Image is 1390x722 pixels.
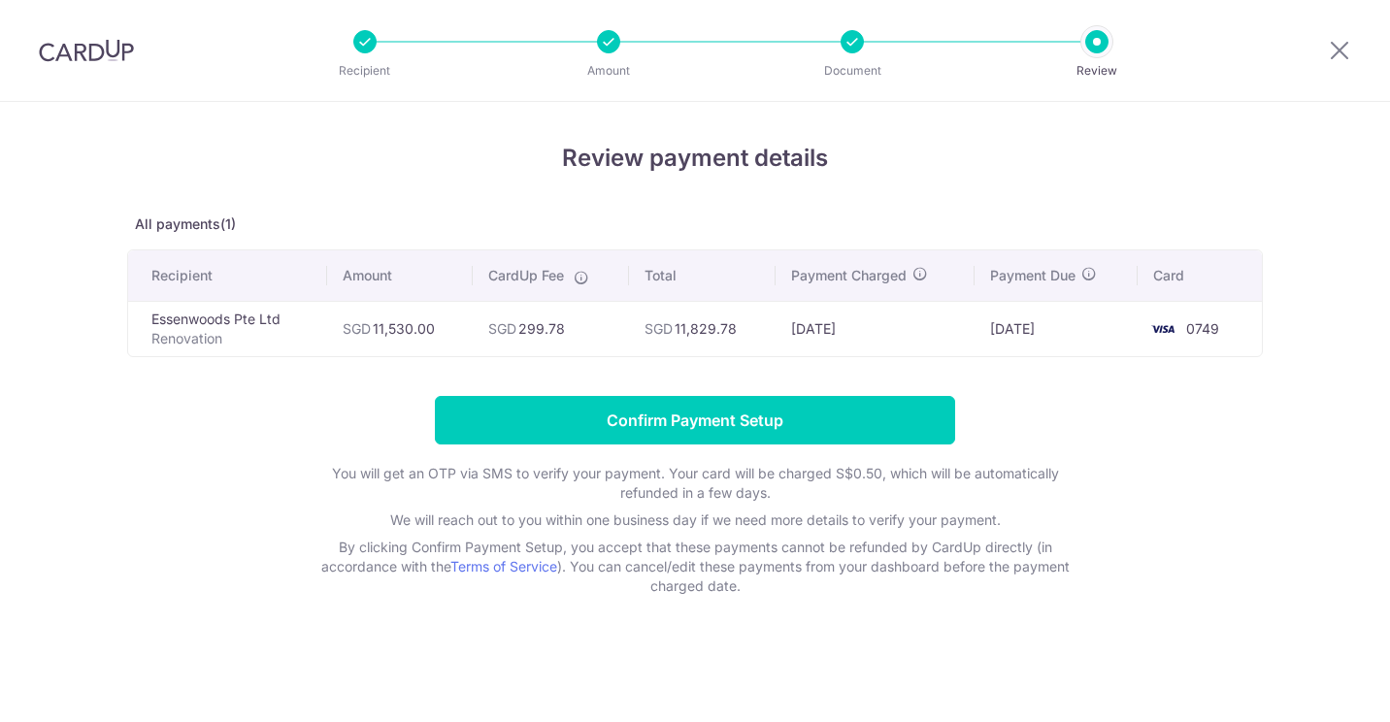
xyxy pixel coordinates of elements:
[629,250,775,301] th: Total
[307,464,1083,503] p: You will get an OTP via SMS to verify your payment. Your card will be charged S$0.50, which will ...
[1186,320,1219,337] span: 0749
[1266,664,1371,712] iframe: Opens a widget where you can find more information
[293,61,437,81] p: Recipient
[307,510,1083,530] p: We will reach out to you within one business day if we need more details to verify your payment.
[791,266,907,285] span: Payment Charged
[975,301,1138,356] td: [DATE]
[127,214,1263,234] p: All payments(1)
[1143,317,1182,341] img: <span class="translation_missing" title="translation missing: en.account_steps.new_confirm_form.b...
[488,320,516,337] span: SGD
[537,61,680,81] p: Amount
[645,320,673,337] span: SGD
[127,141,1263,176] h4: Review payment details
[151,329,312,348] p: Renovation
[39,39,134,62] img: CardUp
[990,266,1076,285] span: Payment Due
[488,266,564,285] span: CardUp Fee
[776,301,975,356] td: [DATE]
[473,301,629,356] td: 299.78
[629,301,775,356] td: 11,829.78
[780,61,924,81] p: Document
[128,250,327,301] th: Recipient
[327,250,473,301] th: Amount
[343,320,371,337] span: SGD
[128,301,327,356] td: Essenwoods Pte Ltd
[327,301,473,356] td: 11,530.00
[1025,61,1169,81] p: Review
[307,538,1083,596] p: By clicking Confirm Payment Setup, you accept that these payments cannot be refunded by CardUp di...
[1138,250,1262,301] th: Card
[435,396,955,444] input: Confirm Payment Setup
[450,558,557,574] a: Terms of Service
